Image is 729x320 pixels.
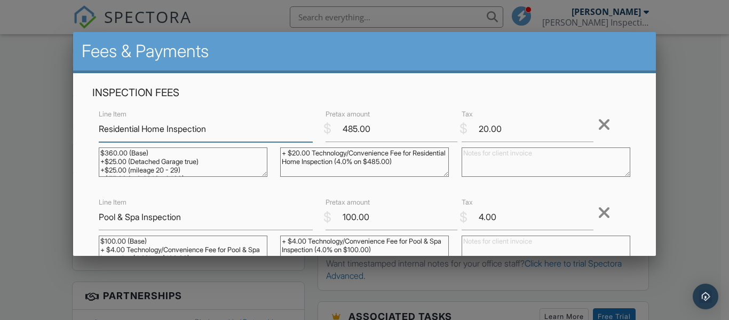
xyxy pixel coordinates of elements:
[459,208,467,227] div: $
[462,110,473,119] label: Tax
[99,110,126,119] label: Line Item
[326,110,370,119] label: Pretax amount
[280,147,449,177] textarea: + $20.00 Technology/Convenience Fee for Residential Home Inspection (4.0% on $485.00)
[462,198,473,207] label: Tax
[693,284,718,309] div: Open Intercom Messenger
[459,120,467,138] div: $
[82,41,648,62] h2: Fees & Payments
[99,236,267,265] textarea: $100.00 (Base) + $4.00 Technology/Convenience Fee for Pool & Spa Inspection (4.0% on $100.00)
[99,198,126,207] label: Line Item
[323,120,331,138] div: $
[99,147,267,177] textarea: $360.00 (Base) +$25.00 (Detached Garage true) +$25.00 (mileage 20 - 29) +$75.00 (sqft 2249 - 2499...
[326,198,370,207] label: Pretax amount
[92,86,637,100] h4: Inspection Fees
[280,236,449,265] textarea: + $4.00 Technology/Convenience Fee for Pool & Spa Inspection (4.0% on $100.00)
[323,208,331,227] div: $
